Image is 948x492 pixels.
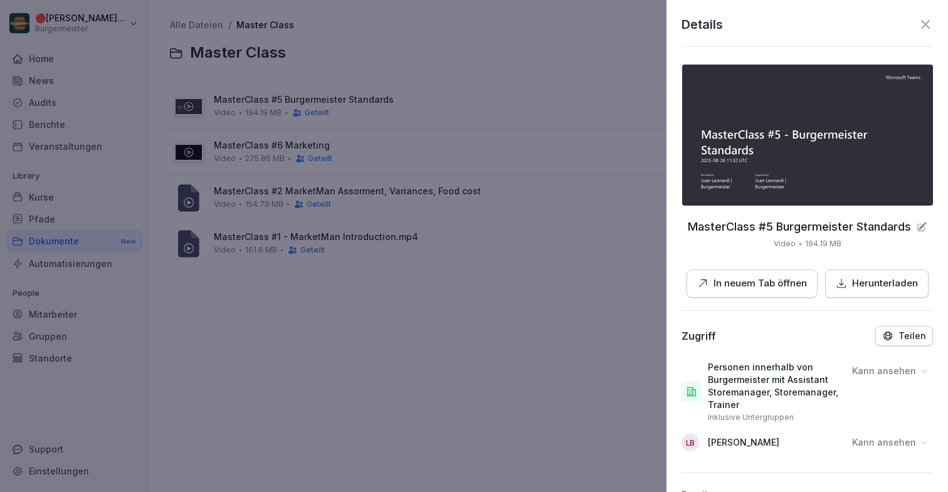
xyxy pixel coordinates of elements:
p: MasterClass #5 Burgermeister Standards [688,221,911,233]
p: Details [682,15,723,34]
div: Zugriff [682,330,716,342]
p: Kann ansehen [852,436,916,449]
p: Inklusive Untergruppen [708,412,794,422]
p: Herunterladen [852,276,918,291]
img: thumbnail [682,65,933,206]
p: [PERSON_NAME] [708,436,779,449]
p: In neuem Tab öffnen [714,276,807,291]
p: Teilen [898,331,926,341]
button: Herunterladen [825,270,929,298]
p: Video [774,238,796,249]
p: Personen innerhalb von Burgermeister mit Assistant Storemanager, Storemanager, Trainer [708,361,842,411]
button: In neuem Tab öffnen [687,270,818,298]
button: Teilen [875,326,933,346]
p: 194.19 MB [805,238,841,249]
div: LB [682,434,699,451]
p: Kann ansehen [852,365,916,377]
